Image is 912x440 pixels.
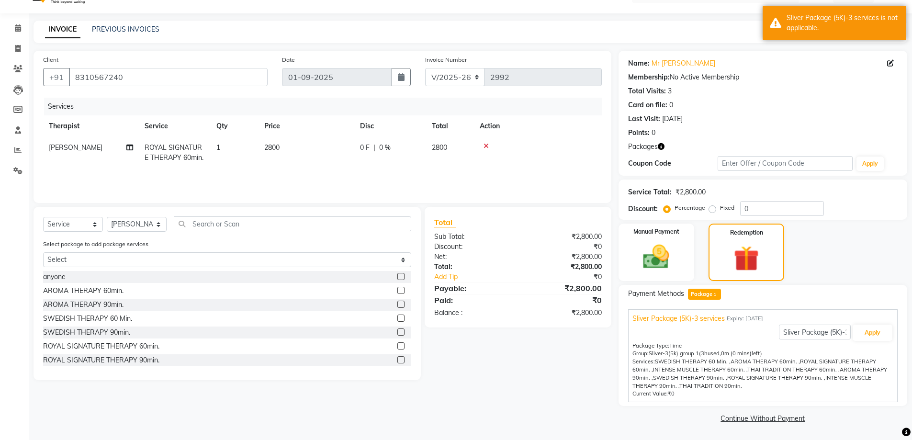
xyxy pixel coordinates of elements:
[652,58,715,68] a: Mr [PERSON_NAME]
[688,289,721,300] span: Package
[216,143,220,152] span: 1
[425,56,467,64] label: Invoice Number
[628,204,658,214] div: Discount:
[727,315,763,323] span: Expiry: [DATE]
[635,242,677,272] img: _cash.svg
[264,143,280,152] span: 2800
[628,86,666,96] div: Total Visits:
[853,325,892,341] button: Apply
[628,289,684,299] span: Payment Methods
[282,56,295,64] label: Date
[632,342,669,349] span: Package Type:
[427,282,518,294] div: Payable:
[712,292,718,298] span: 1
[360,143,370,153] span: 0 F
[43,314,132,324] div: SWEDISH THERAPY 60 Min.
[426,115,474,137] th: Total
[633,227,679,236] label: Manual Payment
[69,68,268,86] input: Search by Name/Mobile/Email/Code
[720,203,734,212] label: Fixed
[533,272,609,282] div: ₹0
[518,242,609,252] div: ₹0
[628,72,898,82] div: No Active Membership
[653,374,727,381] span: SWEDISH THERAPY 90min. ,
[632,374,871,389] span: INTENSE MUSCLE THERAPY 90min. ,
[354,115,426,137] th: Disc
[43,300,124,310] div: AROMA THERAPY 90min.
[632,350,649,357] span: Group:
[730,228,763,237] label: Redemption
[139,115,211,137] th: Service
[628,114,660,124] div: Last Visit:
[43,272,66,282] div: anyone
[518,262,609,272] div: ₹2,800.00
[632,314,725,324] span: Sliver Package (5K)-3 services
[474,115,602,137] th: Action
[668,390,675,397] span: ₹0
[211,115,259,137] th: Qty
[43,327,130,338] div: SWEDISH THERAPY 90min.
[649,350,762,357] span: used, left)
[427,308,518,318] div: Balance :
[726,243,767,274] img: _gift.svg
[679,383,742,389] span: THAI TRADITION 90min.
[668,86,672,96] div: 3
[787,13,899,33] div: Sliver Package (5K)-3 services is not applicable.
[628,100,667,110] div: Card on file:
[432,143,447,152] span: 2800
[718,156,853,171] input: Enter Offer / Coupon Code
[379,143,391,153] span: 0 %
[427,232,518,242] div: Sub Total:
[662,114,683,124] div: [DATE]
[427,242,518,252] div: Discount:
[43,68,70,86] button: +91
[43,56,58,64] label: Client
[45,21,80,38] a: INVOICE
[747,366,840,373] span: THAI TRADITION THERAPY 60min. ,
[518,308,609,318] div: ₹2,800.00
[669,342,682,349] span: Time
[856,157,884,171] button: Apply
[649,350,699,357] span: Sliver-3(5k) group 1
[620,414,905,424] a: Continue Without Payment
[676,187,706,197] div: ₹2,800.00
[628,58,650,68] div: Name:
[653,366,747,373] span: INTENSE MUSCLE THERAPY 60min. ,
[427,252,518,262] div: Net:
[652,128,655,138] div: 0
[518,232,609,242] div: ₹2,800.00
[427,272,533,282] a: Add Tip
[43,355,159,365] div: ROYAL SIGNATURE THERAPY 90min.
[43,115,139,137] th: Therapist
[675,203,705,212] label: Percentage
[43,341,159,351] div: ROYAL SIGNATURE THERAPY 60min.
[727,374,825,381] span: ROYAL SIGNATURE THERAPY 90min. ,
[518,282,609,294] div: ₹2,800.00
[632,358,655,365] span: Services:
[632,366,887,381] span: AROMA THERAPY 90min. ,
[699,350,708,357] span: (3h
[174,216,411,231] input: Search or Scan
[145,143,203,162] span: ROYAL SIGNATURE THERAPY 60min.
[427,262,518,272] div: Total:
[49,143,102,152] span: [PERSON_NAME]
[669,100,673,110] div: 0
[731,358,800,365] span: AROMA THERAPY 60min. ,
[43,286,124,296] div: AROMA THERAPY 60min.
[373,143,375,153] span: |
[259,115,354,137] th: Price
[92,25,159,34] a: PREVIOUS INVOICES
[43,240,148,248] label: Select package to add package services
[779,325,851,339] input: note
[628,158,718,169] div: Coupon Code
[632,390,668,397] span: Current Value:
[44,98,609,115] div: Services
[721,350,752,357] span: 0m (0 mins)
[518,252,609,262] div: ₹2,800.00
[632,358,876,373] span: ROYAL SIGNATURE THERAPY 60min. ,
[434,217,456,227] span: Total
[628,142,658,152] span: Packages
[628,187,672,197] div: Service Total:
[655,358,731,365] span: SWEDISH THERAPY 60 Min. ,
[518,294,609,306] div: ₹0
